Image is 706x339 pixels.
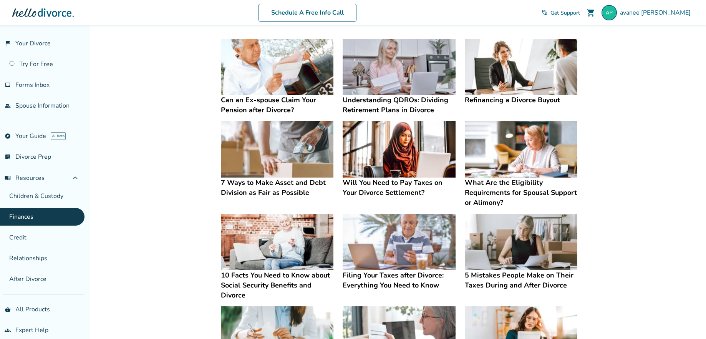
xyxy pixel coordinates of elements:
h4: 7 Ways to Make Asset and Debt Division as Fair as Possible [221,178,333,198]
span: Forms Inbox [15,81,50,89]
span: phone_in_talk [541,10,547,16]
span: people [5,103,11,109]
a: 10 Facts You Need to Know about Social Security Benefits and Divorce10 Facts You Need to Know abo... [221,214,333,300]
img: 10 Facts You Need to Know about Social Security Benefits and Divorce [221,214,333,270]
span: explore [5,133,11,139]
img: Can an Ex-spouse Claim Your Pension after Divorce? [221,39,333,95]
h4: Understanding QDROs: Dividing Retirement Plans in Divorce [343,95,455,115]
a: Filing Your Taxes after Divorce: Everything You Need to KnowFiling Your Taxes after Divorce: Ever... [343,214,455,290]
span: Get Support [550,9,580,17]
a: Refinancing a Divorce BuyoutRefinancing a Divorce Buyout [465,39,577,105]
a: Will You Need to Pay Taxes on Your Divorce Settlement?Will You Need to Pay Taxes on Your Divorce ... [343,121,455,198]
img: 7 Ways to Make Asset and Debt Division as Fair as Possible [221,121,333,178]
img: Will You Need to Pay Taxes on Your Divorce Settlement? [343,121,455,178]
span: shopping_cart [586,8,595,17]
a: What Are the Eligibility Requirements for Spousal Support or Alimony?What Are the Eligibility Req... [465,121,577,208]
span: menu_book [5,175,11,181]
h4: 5 Mistakes People Make on Their Taxes During and After Divorce [465,270,577,290]
a: phone_in_talkGet Support [541,9,580,17]
img: What Are the Eligibility Requirements for Spousal Support or Alimony? [465,121,577,178]
h4: What Are the Eligibility Requirements for Spousal Support or Alimony? [465,178,577,208]
span: flag_2 [5,40,11,47]
img: Understanding QDROs: Dividing Retirement Plans in Divorce [343,39,455,95]
img: Filing Your Taxes after Divorce: Everything You Need to Know [343,214,455,270]
h4: Filing Your Taxes after Divorce: Everything You Need to Know [343,270,455,290]
a: Schedule A Free Info Call [259,4,356,22]
span: list_alt_check [5,154,11,160]
h4: Can an Ex-spouse Claim Your Pension after Divorce? [221,95,333,115]
h4: Refinancing a Divorce Buyout [465,95,577,105]
span: Resources [5,174,45,182]
img: avaneekpatel@gmail.com [602,5,617,20]
h4: 10 Facts You Need to Know about Social Security Benefits and Divorce [221,270,333,300]
span: AI beta [51,132,66,140]
a: 7 Ways to Make Asset and Debt Division as Fair as Possible7 Ways to Make Asset and Debt Division ... [221,121,333,198]
span: groups [5,327,11,333]
h4: Will You Need to Pay Taxes on Your Divorce Settlement? [343,178,455,198]
iframe: Chat Widget [668,302,706,339]
img: Refinancing a Divorce Buyout [465,39,577,95]
span: expand_less [71,173,80,183]
a: 5 Mistakes People Make on Their Taxes During and After Divorce5 Mistakes People Make on Their Tax... [465,214,577,290]
a: Understanding QDROs: Dividing Retirement Plans in DivorceUnderstanding QDROs: Dividing Retirement... [343,39,455,115]
a: Can an Ex-spouse Claim Your Pension after Divorce?Can an Ex-spouse Claim Your Pension after Divorce? [221,39,333,115]
span: inbox [5,82,11,88]
img: 5 Mistakes People Make on Their Taxes During and After Divorce [465,214,577,270]
span: avanee [PERSON_NAME] [620,8,694,17]
span: shopping_basket [5,306,11,312]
